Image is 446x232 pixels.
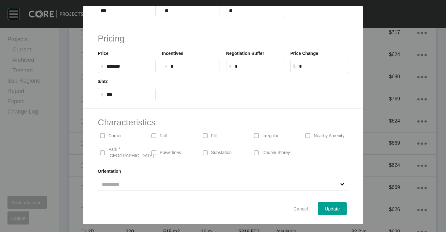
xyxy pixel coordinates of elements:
span: Close menu... [339,178,346,191]
p: Substation [211,150,232,156]
p: Fill [211,133,217,139]
span: Update [325,206,340,211]
p: Corner [108,133,122,139]
button: Update [318,202,347,215]
label: Price Change [290,51,318,56]
p: Irregular [262,133,278,139]
input: $ [107,64,153,69]
button: Cancel [287,202,315,215]
input: $ [107,92,153,97]
tspan: $ [101,92,103,97]
label: Negotiation Buffer [226,51,264,56]
p: Powerlines [160,150,181,156]
p: Park / [GEOGRAPHIC_DATA] [108,147,154,159]
label: $/m2 [98,79,108,84]
input: $ [299,64,345,69]
h2: Pricing [98,32,348,45]
p: Nearby Amenity [314,133,344,139]
label: Orientation [98,169,121,174]
p: Fall [160,133,167,139]
h2: Characteristics [98,116,348,128]
label: Price [98,51,108,56]
tspan: $ [229,64,231,69]
p: Double Storey [262,150,290,156]
tspan: $ [293,64,296,69]
tspan: $ [101,64,103,69]
input: $ [235,64,281,69]
input: $ [171,64,217,69]
span: Cancel [293,206,308,211]
label: Incentives [162,51,183,56]
tspan: $ [165,64,167,69]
